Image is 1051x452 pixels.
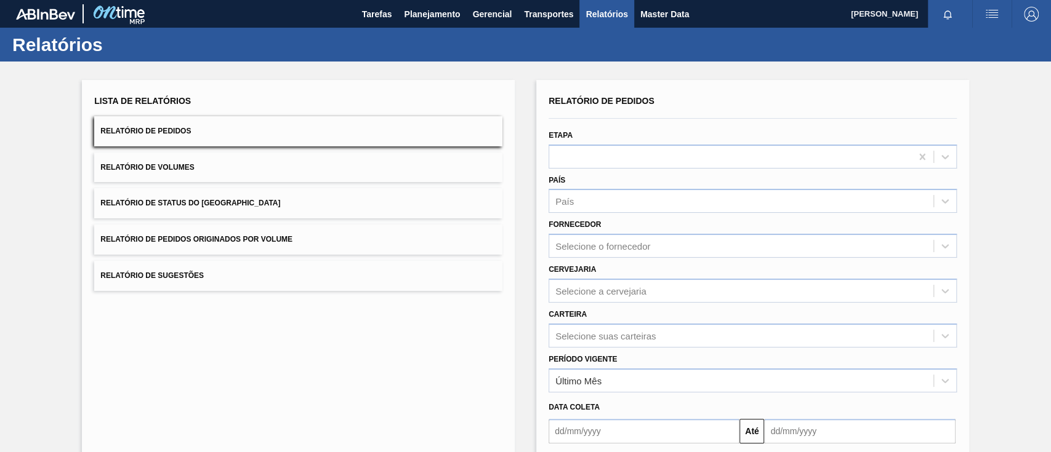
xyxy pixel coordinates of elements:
input: dd/mm/yyyy [764,419,955,443]
input: dd/mm/yyyy [549,419,739,443]
div: Selecione o fornecedor [555,241,650,252]
button: Relatório de Pedidos Originados por Volume [94,224,502,255]
label: Período Vigente [549,355,617,363]
label: Etapa [549,131,573,140]
label: País [549,176,565,184]
label: Fornecedor [549,220,601,229]
img: userActions [985,7,999,22]
div: País [555,196,574,207]
button: Relatório de Status do [GEOGRAPHIC_DATA] [94,188,502,218]
span: Master Data [640,7,689,22]
span: Planejamento [404,7,460,22]
span: Relatório de Sugestões [100,271,204,280]
button: Até [739,419,764,443]
span: Relatório de Pedidos [100,127,191,135]
button: Relatório de Pedidos [94,116,502,146]
div: Selecione suas carteiras [555,330,656,341]
div: Selecione a cervejaria [555,285,646,296]
span: Relatórios [586,7,627,22]
span: Gerencial [473,7,512,22]
label: Carteira [549,310,587,319]
span: Data coleta [549,403,600,411]
img: Logout [1024,7,1039,22]
button: Relatório de Sugestões [94,261,502,291]
span: Relatório de Pedidos Originados por Volume [100,235,292,244]
span: Transportes [524,7,573,22]
button: Relatório de Volumes [94,153,502,183]
span: Relatório de Pedidos [549,96,654,106]
h1: Relatórios [12,38,231,52]
span: Lista de Relatórios [94,96,191,106]
label: Cervejaria [549,265,596,274]
span: Relatório de Status do [GEOGRAPHIC_DATA] [100,199,280,207]
img: TNhmsLtSVTkK8tSr43FrP2fwEKptu5GPRR3wAAAABJRU5ErkJggg== [16,9,75,20]
span: Relatório de Volumes [100,163,194,172]
span: Tarefas [362,7,392,22]
div: Último Mês [555,375,602,386]
button: Notificações [928,6,967,23]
